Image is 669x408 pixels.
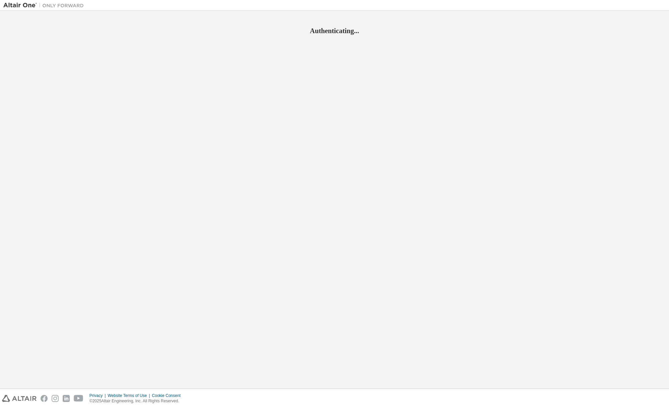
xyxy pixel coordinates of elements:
img: facebook.svg [41,395,48,402]
img: instagram.svg [52,395,59,402]
div: Privacy [89,393,108,398]
div: Website Terms of Use [108,393,152,398]
div: Cookie Consent [152,393,184,398]
img: youtube.svg [74,395,83,402]
h2: Authenticating... [3,26,666,35]
img: altair_logo.svg [2,395,37,402]
p: © 2025 Altair Engineering, Inc. All Rights Reserved. [89,398,185,404]
img: linkedin.svg [63,395,70,402]
img: Altair One [3,2,87,9]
